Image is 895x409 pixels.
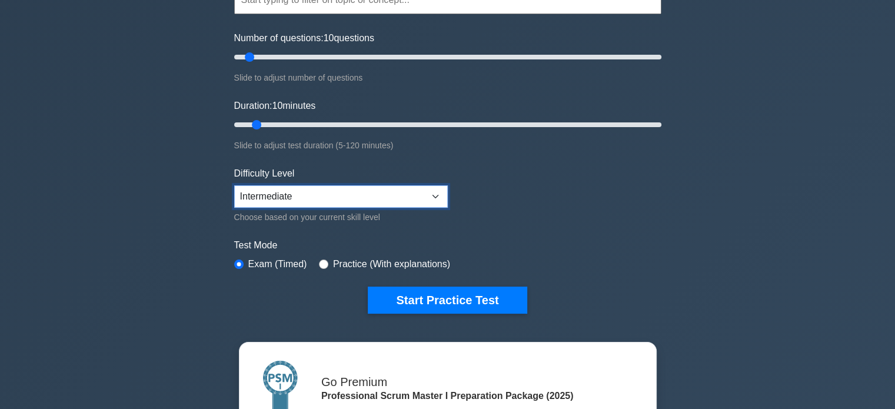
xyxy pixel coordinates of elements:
[234,99,316,113] label: Duration: minutes
[234,138,661,152] div: Slide to adjust test duration (5-120 minutes)
[234,210,448,224] div: Choose based on your current skill level
[234,167,295,181] label: Difficulty Level
[368,287,527,314] button: Start Practice Test
[248,257,307,271] label: Exam (Timed)
[234,31,374,45] label: Number of questions: questions
[324,33,334,43] span: 10
[333,257,450,271] label: Practice (With explanations)
[272,101,282,111] span: 10
[234,71,661,85] div: Slide to adjust number of questions
[234,238,661,252] label: Test Mode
